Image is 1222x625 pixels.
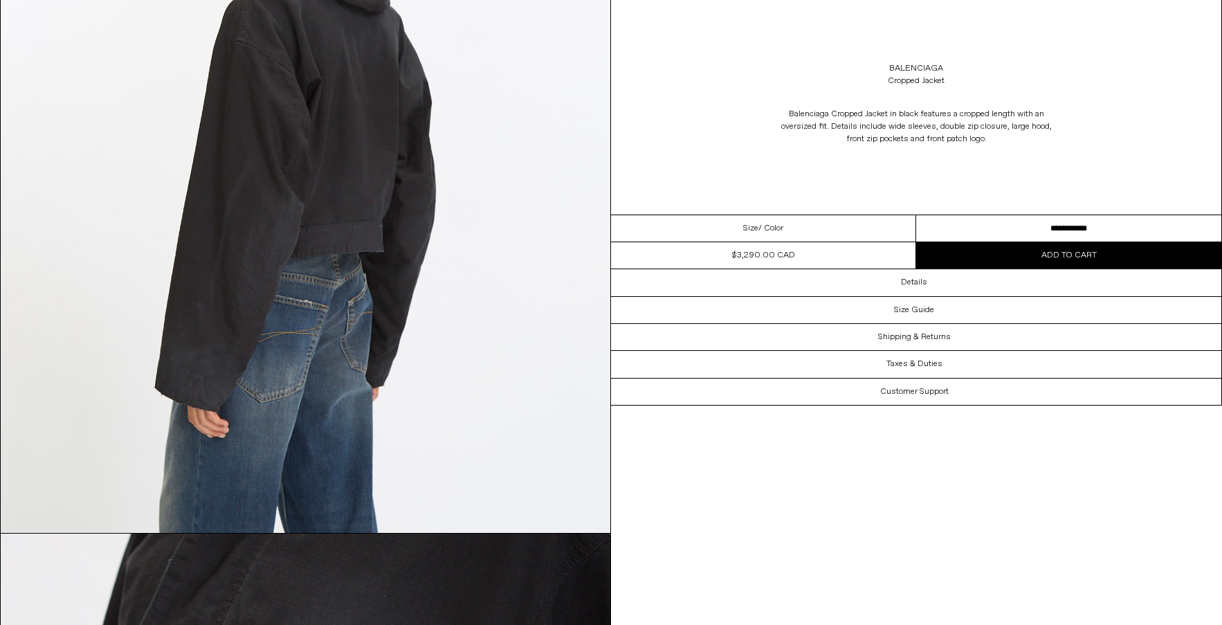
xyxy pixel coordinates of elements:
h3: Size Guide [894,305,934,315]
h3: Taxes & Duties [886,359,942,369]
a: Balenciaga [889,62,943,75]
h3: Customer Support [880,387,949,397]
span: / Color [758,222,783,235]
button: Add to cart [916,242,1221,269]
span: Size [743,222,758,235]
div: Cropped Jacket [888,75,945,87]
span: Add to cart [1041,250,1097,261]
h3: Shipping & Returns [878,332,951,342]
p: Balenciaga Cropped Jacket in black features a cropped length with an oversized fit. Details inclu... [778,101,1055,152]
h3: Details [901,278,927,287]
div: $3,290.00 CAD [732,249,795,262]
